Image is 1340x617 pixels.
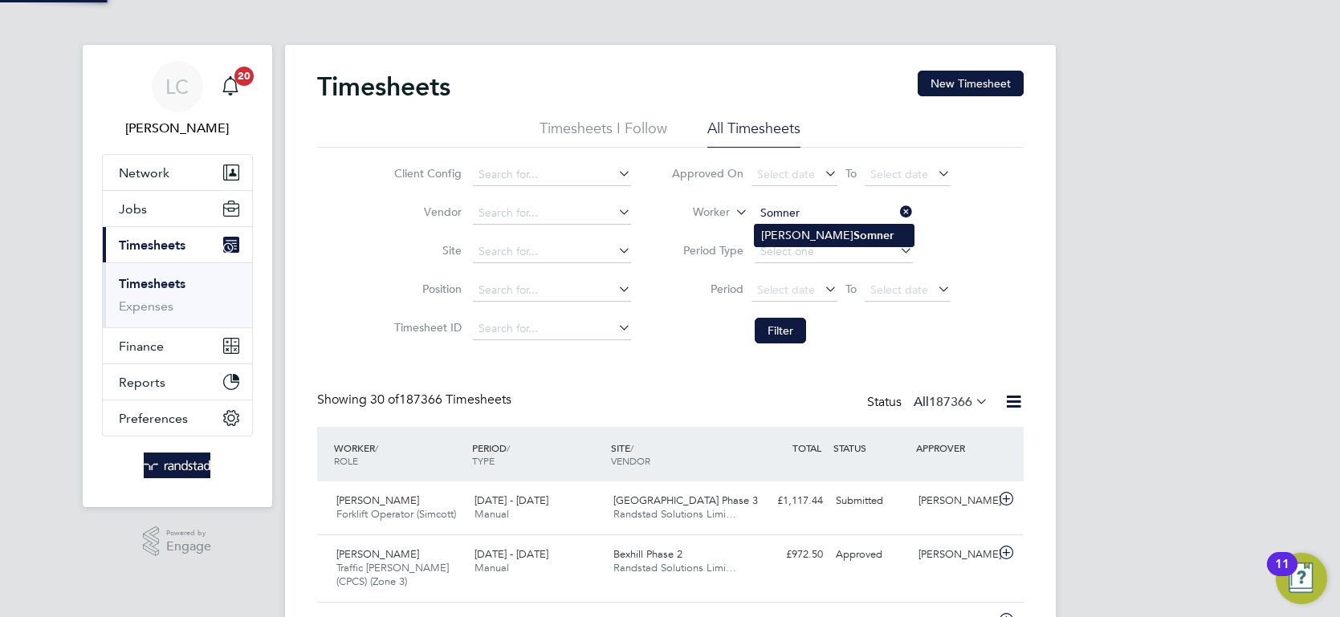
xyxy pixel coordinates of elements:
[336,561,449,588] span: Traffic [PERSON_NAME] (CPCS) (Zone 3)
[214,61,246,112] a: 20
[613,561,736,574] span: Randstad Solutions Limi…
[144,453,210,478] img: randstad-logo-retina.png
[389,205,462,219] label: Vendor
[912,433,996,462] div: APPROVER
[658,205,730,221] label: Worker
[912,542,996,568] div: [PERSON_NAME]
[757,282,815,297] span: Select date
[336,547,419,561] span: [PERSON_NAME]
[755,225,914,246] li: [PERSON_NAME]
[119,339,164,354] span: Finance
[103,227,252,262] button: Timesheets
[370,392,511,408] span: 187366 Timesheets
[841,163,861,184] span: To
[746,542,829,568] div: £972.50
[474,493,548,507] span: [DATE] - [DATE]
[613,507,736,521] span: Randstad Solutions Limi…
[317,71,450,103] h2: Timesheets
[143,526,211,557] a: Powered byEngage
[918,71,1024,96] button: New Timesheet
[1275,564,1289,585] div: 11
[336,507,456,521] span: Forklift Operator (Simcott)
[234,67,254,86] span: 20
[914,394,988,410] label: All
[103,155,252,190] button: Network
[707,119,800,148] li: All Timesheets
[474,561,509,574] span: Manual
[853,229,894,242] b: Somner
[472,454,495,467] span: TYPE
[83,45,272,507] nav: Main navigation
[389,166,462,181] label: Client Config
[870,282,928,297] span: Select date
[474,507,509,521] span: Manual
[334,454,358,467] span: ROLE
[507,441,510,454] span: /
[829,542,913,568] div: Approved
[829,433,913,462] div: STATUS
[119,276,185,291] a: Timesheets
[867,392,992,414] div: Status
[103,364,252,400] button: Reports
[119,165,169,181] span: Network
[473,164,631,186] input: Search for...
[746,488,829,514] div: £1,117.44
[671,243,743,258] label: Period Type
[119,375,165,390] span: Reports
[103,400,252,436] button: Preferences
[330,433,469,475] div: WORKER
[671,166,743,181] label: Approved On
[755,241,913,263] input: Select one
[102,119,253,138] span: Luke Carter
[103,191,252,226] button: Jobs
[613,547,682,561] span: Bexhill Phase 2
[166,526,211,540] span: Powered by
[611,454,650,467] span: VENDOR
[829,488,913,514] div: Submitted
[102,453,253,478] a: Go to home page
[389,282,462,296] label: Position
[540,119,667,148] li: Timesheets I Follow
[792,441,821,454] span: TOTAL
[389,243,462,258] label: Site
[119,201,147,217] span: Jobs
[389,320,462,335] label: Timesheet ID
[317,392,515,408] div: Showing
[103,328,252,363] button: Finance
[119,411,188,426] span: Preferences
[757,167,815,181] span: Select date
[473,279,631,302] input: Search for...
[755,202,913,225] input: Search for...
[912,488,996,514] div: [PERSON_NAME]
[102,61,253,138] a: LC[PERSON_NAME]
[473,241,631,263] input: Search for...
[166,540,211,554] span: Engage
[613,493,758,507] span: [GEOGRAPHIC_DATA] Phase 3
[336,493,419,507] span: [PERSON_NAME]
[119,237,185,253] span: Timesheets
[474,547,548,561] span: [DATE] - [DATE]
[607,433,746,475] div: SITE
[468,433,607,475] div: PERIOD
[119,298,173,314] a: Expenses
[473,202,631,225] input: Search for...
[1276,553,1327,604] button: Open Resource Center, 11 new notifications
[103,262,252,327] div: Timesheets
[630,441,633,454] span: /
[370,392,399,408] span: 30 of
[165,76,189,97] span: LC
[473,318,631,340] input: Search for...
[870,167,928,181] span: Select date
[375,441,378,454] span: /
[755,318,806,343] button: Filter
[841,278,861,299] span: To
[929,394,972,410] span: 187366
[671,282,743,296] label: Period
